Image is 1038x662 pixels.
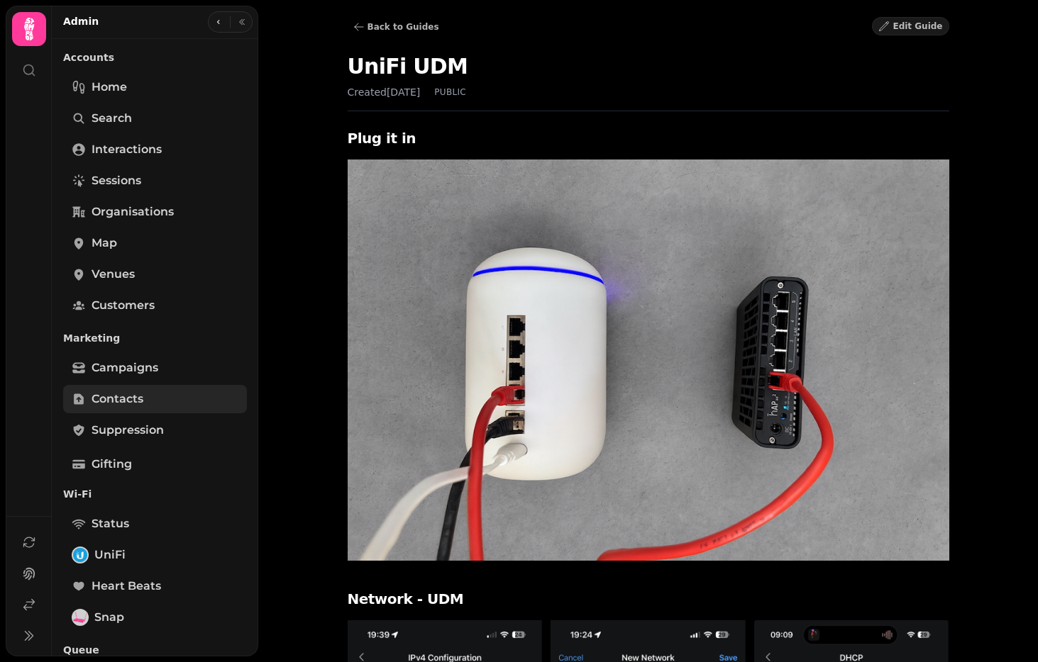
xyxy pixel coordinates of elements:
[348,54,949,79] h1: UniFi UDM
[63,325,247,351] p: Marketing
[63,385,247,413] a: Contacts
[63,104,247,133] a: Search
[348,589,949,609] h2: Network - UDM
[63,541,247,569] a: UniFiUniFi
[92,391,143,408] span: Contacts
[94,609,124,626] span: Snap
[63,260,247,288] a: Venues
[872,17,949,35] button: Edit Guide
[63,354,247,382] a: Campaigns
[348,85,421,99] span: Created [DATE]
[63,198,247,226] a: Organisations
[73,610,87,624] img: Snap
[893,22,942,30] span: Edit Guide
[348,18,445,35] button: Back to Guides
[63,510,247,538] a: Status
[92,578,161,595] span: Heart beats
[434,86,466,98] span: PUBLIC
[92,79,127,96] span: Home
[92,422,164,439] span: Suppression
[63,450,247,478] a: Gifting
[92,515,129,532] span: Status
[63,416,247,444] a: Suppression
[92,203,174,220] span: Organisations
[63,603,247,632] a: SnapSnap
[63,167,247,195] a: Sessions
[92,297,155,314] span: Customers
[63,291,247,320] a: Customers
[63,14,99,28] h2: Admin
[63,73,247,101] a: Home
[73,548,87,562] img: UniFi
[94,546,126,563] span: UniFi
[92,110,132,127] span: Search
[92,456,132,473] span: Gifting
[92,235,117,252] span: Map
[348,128,949,148] h2: Plug it in
[63,45,247,70] p: Accounts
[63,229,247,257] a: Map
[63,572,247,600] a: Heart beats
[92,141,162,158] span: Interactions
[92,172,141,189] span: Sessions
[63,481,247,507] p: Wi-Fi
[92,266,135,283] span: Venues
[368,23,439,31] span: Back to Guides
[63,135,247,164] a: Interactions
[872,17,949,37] a: Edit Guide
[92,359,158,376] span: Campaigns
